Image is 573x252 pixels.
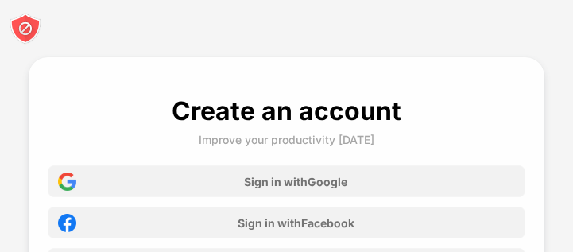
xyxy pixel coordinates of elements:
[238,216,354,230] div: Sign in with Facebook
[172,95,401,126] div: Create an account
[10,13,41,45] img: blocksite-icon-white.svg
[244,175,347,188] div: Sign in with Google
[58,173,76,191] img: google-icon.png
[58,214,76,232] img: facebook-icon.png
[199,133,374,146] div: Improve your productivity [DATE]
